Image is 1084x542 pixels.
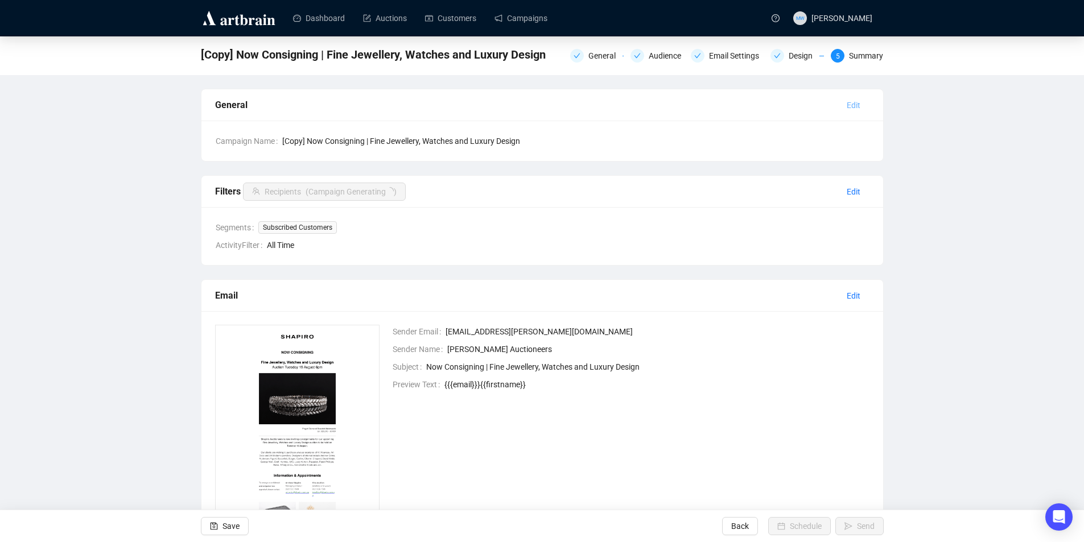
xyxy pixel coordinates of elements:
[836,52,840,60] span: 5
[838,287,869,305] button: Edit
[849,49,883,63] div: Summary
[215,288,838,303] div: Email
[772,14,780,22] span: question-circle
[393,325,446,338] span: Sender Email
[630,49,684,63] div: Audience
[835,517,884,535] button: Send
[731,510,749,542] span: Back
[789,49,819,63] div: Design
[649,49,688,63] div: Audience
[222,510,240,542] span: Save
[426,361,869,373] span: Now Consigning | Fine Jewellery, Watches and Luxury Design
[691,49,764,63] div: Email Settings
[363,3,407,33] a: Auctions
[774,52,781,59] span: check
[634,52,641,59] span: check
[838,96,869,114] button: Edit
[831,49,883,63] div: 5Summary
[722,517,758,535] button: Back
[215,186,406,197] span: Filters
[393,378,444,391] span: Preview Text
[694,52,701,59] span: check
[444,378,869,391] span: {{{email}}}{{firstname}}
[215,98,838,112] div: General
[267,239,869,251] span: All Time
[201,45,546,64] span: [Copy] Now Consigning | Fine Jewellery, Watches and Luxury Design
[847,185,860,198] span: Edit
[201,9,277,27] img: logo
[216,221,258,234] span: Segments
[570,49,624,63] div: General
[574,52,580,59] span: check
[216,239,267,251] span: ActivityFilter
[811,14,872,23] span: [PERSON_NAME]
[709,49,766,63] div: Email Settings
[770,49,824,63] div: Design
[446,325,869,338] span: [EMAIL_ADDRESS][PERSON_NAME][DOMAIN_NAME]
[1045,503,1073,531] div: Open Intercom Messenger
[494,3,547,33] a: Campaigns
[282,135,869,147] span: [Copy] Now Consigning | Fine Jewellery, Watches and Luxury Design
[447,343,869,355] span: [PERSON_NAME] Auctioneers
[201,517,249,535] button: Save
[768,517,831,535] button: Schedule
[216,135,282,147] span: Campaign Name
[425,3,476,33] a: Customers
[293,3,345,33] a: Dashboard
[210,522,218,530] span: save
[393,361,426,373] span: Subject
[588,49,623,63] div: General
[258,221,337,234] span: Subscribed Customers
[838,183,869,201] button: Edit
[243,183,406,201] button: Recipients(Campaign Generatingloading)
[847,289,860,302] span: Edit
[796,14,804,22] span: MW
[847,99,860,111] span: Edit
[393,343,447,355] span: Sender Name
